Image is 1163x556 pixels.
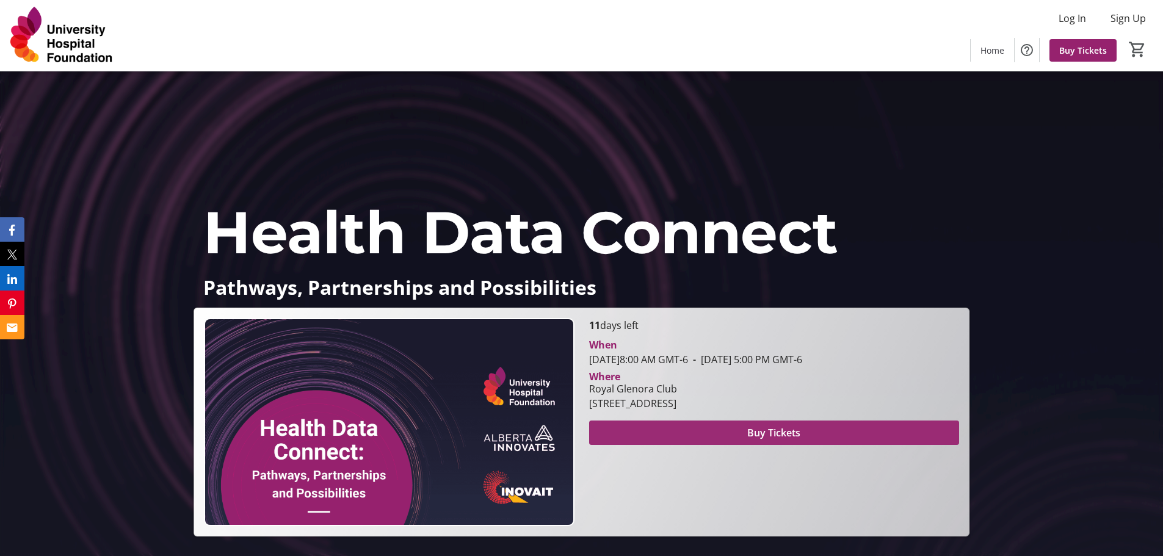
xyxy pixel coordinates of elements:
[971,39,1014,62] a: Home
[589,353,688,366] span: [DATE] 8:00 AM GMT-6
[1059,11,1086,26] span: Log In
[589,396,677,411] div: [STREET_ADDRESS]
[688,353,802,366] span: [DATE] 5:00 PM GMT-6
[589,338,617,352] div: When
[1110,11,1146,26] span: Sign Up
[589,381,677,396] div: Royal Glenora Club
[203,197,838,268] span: Health Data Connect
[688,353,701,366] span: -
[1101,9,1156,28] button: Sign Up
[980,44,1004,57] span: Home
[589,372,620,381] div: Where
[1049,9,1096,28] button: Log In
[203,276,959,298] p: Pathways, Partnerships and Possibilities
[1049,39,1117,62] a: Buy Tickets
[589,319,600,332] span: 11
[747,425,800,440] span: Buy Tickets
[1059,44,1107,57] span: Buy Tickets
[589,318,959,333] p: days left
[204,318,574,526] img: Campaign CTA Media Photo
[589,421,959,445] button: Buy Tickets
[7,5,116,66] img: University Hospital Foundation's Logo
[1015,38,1039,62] button: Help
[1126,38,1148,60] button: Cart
